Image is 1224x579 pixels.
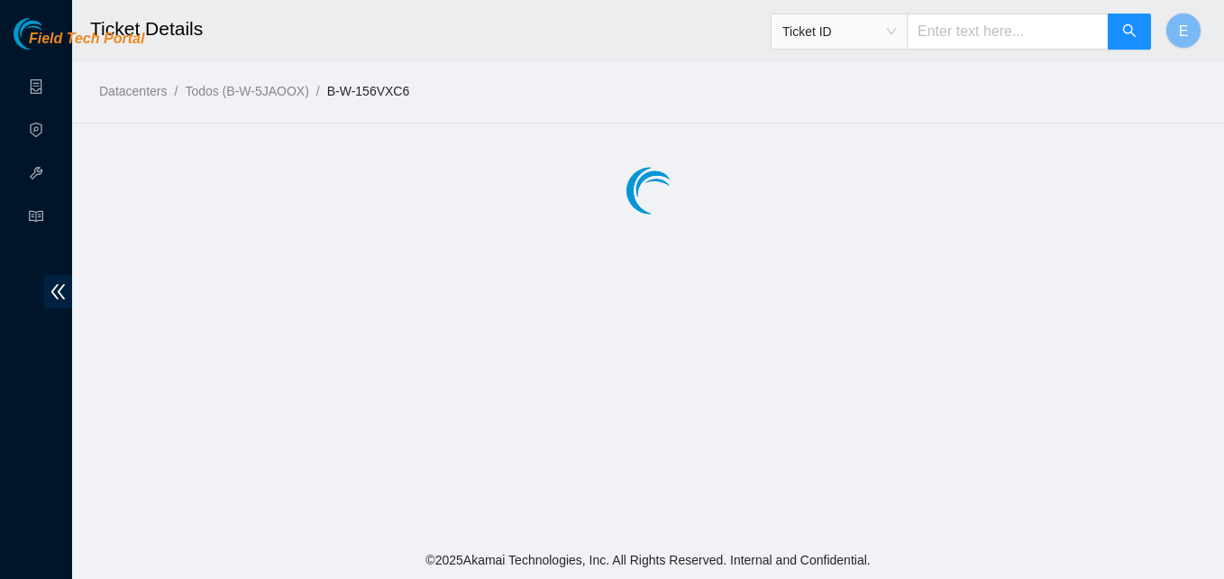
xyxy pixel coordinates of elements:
span: search [1122,23,1137,41]
span: / [316,84,320,98]
span: Field Tech Portal [29,31,144,48]
button: search [1108,14,1151,50]
footer: © 2025 Akamai Technologies, Inc. All Rights Reserved. Internal and Confidential. [72,541,1224,579]
span: Ticket ID [782,18,896,45]
a: Akamai TechnologiesField Tech Portal [14,32,144,56]
a: Datacenters [99,84,167,98]
button: E [1165,13,1201,49]
a: Todos (B-W-5JAOOX) [185,84,308,98]
img: Akamai Technologies [14,18,91,50]
a: B-W-156VXC6 [327,84,410,98]
span: read [29,201,43,237]
input: Enter text here... [907,14,1109,50]
span: E [1179,20,1189,42]
span: / [174,84,178,98]
span: double-left [44,275,72,308]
